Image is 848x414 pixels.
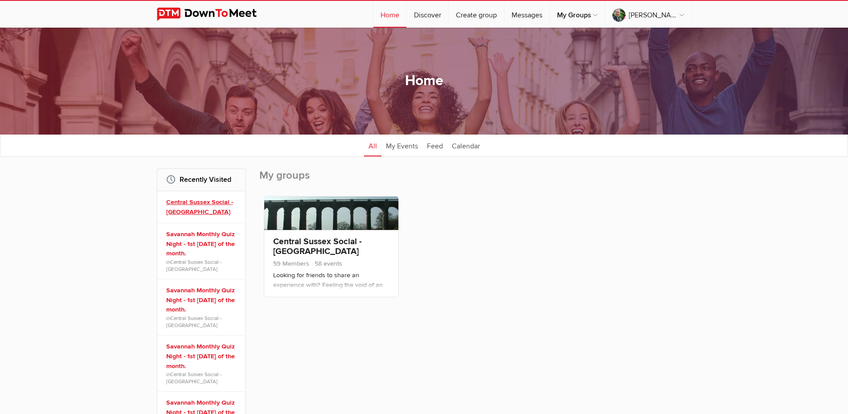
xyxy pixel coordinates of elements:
a: Calendar [447,134,484,156]
a: Savannah Monthly Quiz Night - 1st [DATE] of the month. [166,230,239,258]
span: in [166,371,239,385]
a: Messages [504,1,549,28]
span: 59 Members [273,260,309,267]
a: All [364,134,381,156]
a: Home [373,1,406,28]
a: Discover [407,1,448,28]
a: [PERSON_NAME] [605,1,691,28]
a: My Events [381,134,422,156]
a: Feed [422,134,447,156]
a: Savannah Monthly Quiz Night - 1st [DATE] of the month. [166,342,239,371]
a: Central Sussex Social - [GEOGRAPHIC_DATA] [166,259,221,272]
a: Central Sussex Social - [GEOGRAPHIC_DATA] [273,236,362,257]
a: Create group [449,1,504,28]
img: DownToMeet [157,8,270,21]
h2: Recently Visited [166,169,237,190]
a: Central Sussex Social - [GEOGRAPHIC_DATA] [166,371,221,385]
p: Looking for friends to share an experience with? Feeling the void of an empty nest? Would like co... [273,271,389,315]
a: Central Sussex Social - [GEOGRAPHIC_DATA] [166,315,221,328]
h1: Home [405,72,443,90]
span: 58 events [311,260,342,267]
h2: My groups [259,168,692,192]
span: in [166,315,239,329]
span: in [166,258,239,273]
a: Central Sussex Social - [GEOGRAPHIC_DATA] [166,197,239,217]
a: Savannah Monthly Quiz Night - 1st [DATE] of the month. [166,286,239,315]
a: My Groups [550,1,605,28]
